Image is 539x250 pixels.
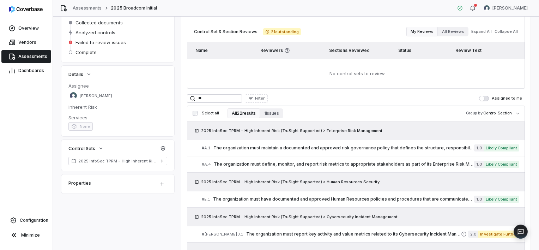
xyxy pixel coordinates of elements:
[479,96,489,101] button: Assigned to me
[466,111,483,115] span: Group by
[202,197,210,202] span: # E.1
[194,29,258,35] span: Control Set & Section Reviews
[66,68,94,81] button: Details
[228,108,260,118] button: All 22 results
[484,144,519,151] span: Likely Compliant
[187,59,525,89] td: No control sets to review.
[70,92,77,99] img: Madison Hull avatar
[68,104,167,110] dt: Inherent Risk
[68,83,167,89] dt: Assignee
[480,3,532,13] button: Madison Hull avatar[PERSON_NAME]
[474,161,483,168] span: 1.0
[213,196,474,202] span: The organization must have documented and approved Human Resources policies and procedures that a...
[263,28,301,35] span: 21 outstanding
[260,108,283,118] button: 1 issues
[78,158,157,164] span: 2025 InfoSec TPRM - High Inherent Risk (TruSight Supported)
[484,161,519,168] span: Likely Compliant
[66,142,106,155] button: Control Sets
[329,48,370,53] span: Sections Reviewed
[245,94,268,103] button: Filter
[479,96,522,101] label: Assigned to me
[484,5,490,11] img: Madison Hull avatar
[3,214,50,227] a: Configuration
[18,25,39,31] span: Overview
[75,49,97,55] span: Complete
[202,226,519,242] a: #[PERSON_NAME]3.1The organization must report key activity and value metrics related to its Cyber...
[73,5,102,11] a: Assessments
[20,218,48,223] span: Configuration
[202,191,519,207] a: #E.1The organization must have documented and approved Human Resources policies and procedures th...
[201,214,398,220] span: 2025 InfoSec TPRM - High Inherent Risk (TruSight Supported) > Cybersecurity Incident Management
[214,161,474,167] span: The organization must define, monitor, and report risk metrics to appropriate stakeholders as par...
[201,179,380,185] span: 2025 InfoSec TPRM - High Inherent Risk (TruSight Supported) > Human Resources Security
[195,48,208,53] span: Name
[260,48,321,53] span: Reviewers
[1,50,51,63] a: Assessments
[1,36,51,49] a: Vendors
[492,5,528,11] span: [PERSON_NAME]
[75,19,123,26] span: Collected documents
[469,25,494,38] button: Expand All
[1,22,51,35] a: Overview
[438,27,468,36] button: All Reviews
[202,145,211,151] span: # A.1
[21,232,40,238] span: Minimize
[193,111,198,116] input: Select all
[406,27,438,36] button: My Reviews
[18,68,44,73] span: Dashboards
[202,162,211,167] span: # A.4
[474,144,483,151] span: 1.0
[455,48,482,53] span: Review Text
[68,71,83,77] span: Details
[202,232,243,237] span: # [PERSON_NAME]3.1
[111,5,157,11] span: 2025 Broadcom Initial
[255,96,265,101] span: Filter
[68,145,95,151] span: Control Sets
[3,228,50,242] button: Minimize
[201,128,382,133] span: 2025 InfoSec TPRM - High Inherent Risk (TruSight Supported) > Enterprise Risk Management
[213,145,474,151] span: The organization must maintain a documented and approved risk governance policy that defines the ...
[398,48,411,53] span: Status
[9,6,43,13] img: Coverbase logo
[202,140,519,156] a: #A.1The organization must maintain a documented and approved risk governance policy that defines ...
[484,196,519,203] span: Likely Compliant
[75,39,126,46] span: Failed to review issues
[202,111,219,116] span: Select all
[68,157,167,165] a: 2025 InfoSec TPRM - High Inherent Risk (TruSight Supported)
[1,64,51,77] a: Dashboards
[68,114,167,121] dt: Services
[468,231,478,238] span: 2.0
[492,25,520,38] button: Collapse All
[406,27,468,36] div: Review filter
[75,29,115,36] span: Analyzed controls
[18,40,36,45] span: Vendors
[478,231,519,238] span: Investigate Further
[80,93,112,99] span: [PERSON_NAME]
[246,231,461,237] span: The organization must report key activity and value metrics related to its Cybersecurity Incident...
[474,196,483,203] span: 1.0
[18,54,47,59] span: Assessments
[202,156,519,172] a: #A.4The organization must define, monitor, and report risk metrics to appropriate stakeholders as...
